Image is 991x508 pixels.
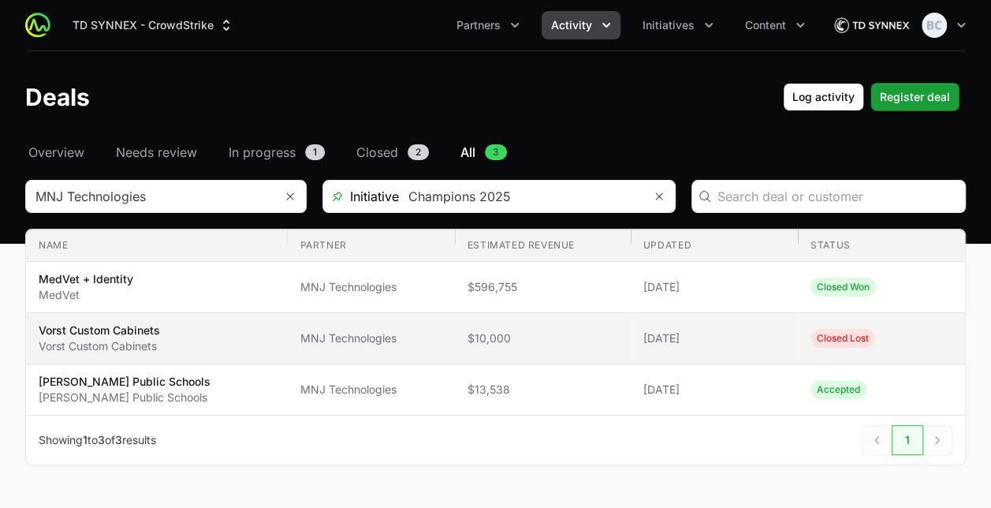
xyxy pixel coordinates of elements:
span: Log activity [792,88,855,106]
a: Needs review [113,143,200,162]
span: 1 [83,433,88,446]
p: [PERSON_NAME] Public Schools [39,374,210,390]
button: Log activity [783,83,864,111]
button: Register deal [870,83,959,111]
span: 1 [305,144,325,160]
p: Vorst Custom Cabinets [39,338,160,354]
span: Register deal [880,88,950,106]
span: $596,755 [468,279,618,295]
img: Bethany Crossley [922,13,947,38]
span: MNJ Technologies [300,279,441,295]
button: Initiatives [633,11,723,39]
input: Search partner [26,181,274,212]
button: Content [736,11,814,39]
button: Remove [274,181,306,212]
section: Deals Filters [25,180,966,465]
p: MedVet [39,287,133,303]
th: Updated [631,230,798,262]
button: TD SYNNEX - CrowdStrike [63,11,244,39]
span: All [460,143,475,162]
span: 3 [98,433,105,446]
span: [DATE] [643,279,785,295]
span: Partners [456,17,501,33]
th: Partner [287,230,454,262]
span: 2 [408,144,429,160]
span: $10,000 [468,331,618,346]
span: Initiatives [643,17,695,33]
div: Supplier switch menu [63,11,244,39]
input: Search initiatives [399,181,643,212]
button: Partners [447,11,529,39]
a: In progress1 [225,143,328,162]
div: Activity menu [542,11,620,39]
th: Estimated revenue [455,230,631,262]
span: Needs review [116,143,197,162]
img: ActivitySource [25,13,50,38]
span: 3 [485,144,507,160]
p: Vorst Custom Cabinets [39,323,160,338]
h1: Deals [25,83,90,111]
div: Content menu [736,11,814,39]
span: Initiative [323,187,399,206]
span: 1 [892,425,923,455]
p: MedVet + Identity [39,271,133,287]
span: [DATE] [643,382,785,398]
p: [PERSON_NAME] Public Schools [39,390,210,405]
span: MNJ Technologies [300,331,441,346]
span: $13,538 [468,382,618,398]
span: Activity [551,17,592,33]
div: Initiatives menu [633,11,723,39]
div: Primary actions [783,83,959,111]
span: 3 [115,433,122,446]
span: MNJ Technologies [300,382,441,398]
span: Closed [356,143,398,162]
th: Status [798,230,965,262]
p: Showing to of results [39,432,156,448]
img: TD SYNNEX [833,9,909,41]
a: Closed2 [353,143,432,162]
div: Main navigation [50,11,814,39]
span: Overview [28,143,84,162]
nav: Deals navigation [25,143,966,162]
th: Name [26,230,287,262]
div: Partners menu [447,11,529,39]
button: Activity [542,11,620,39]
a: All3 [457,143,510,162]
button: Remove [643,181,675,212]
span: Content [745,17,786,33]
span: [DATE] [643,331,785,346]
a: Overview [25,143,88,162]
input: Search deal or customer [717,187,956,206]
span: In progress [229,143,296,162]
